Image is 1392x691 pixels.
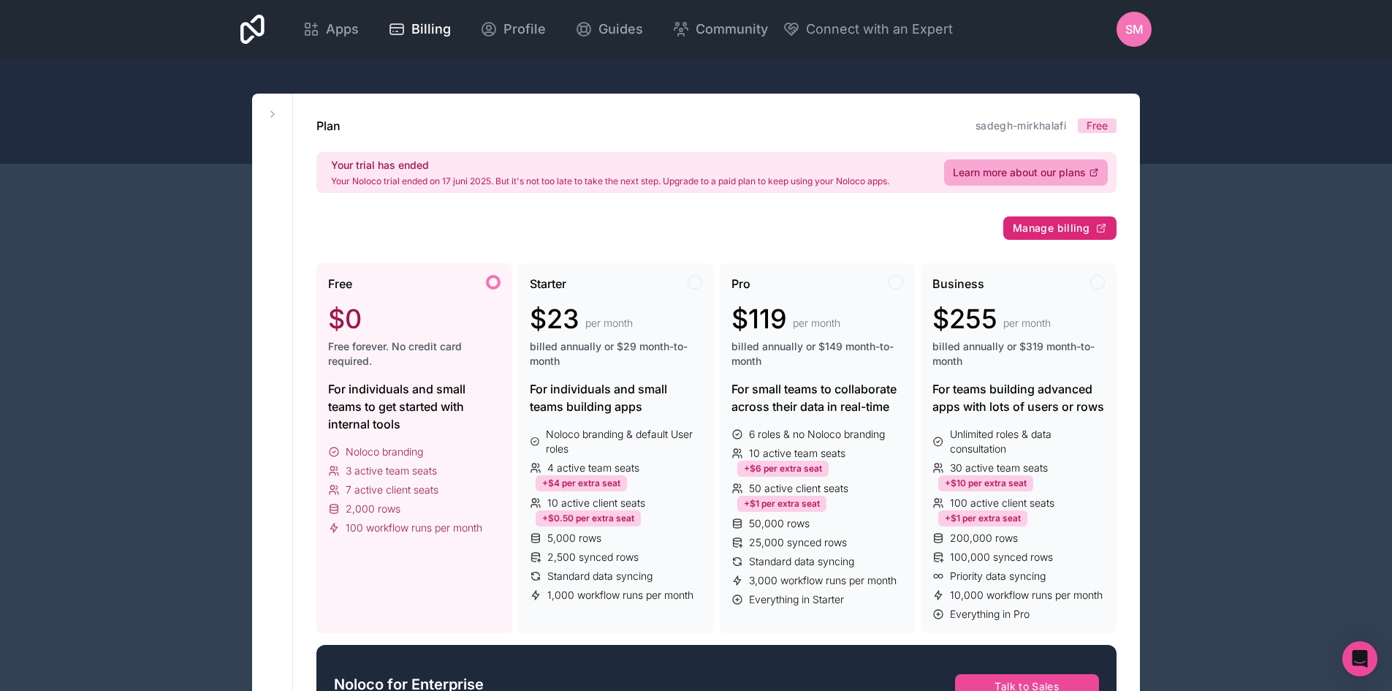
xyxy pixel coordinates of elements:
[749,592,844,607] span: Everything in Starter
[731,304,787,333] span: $119
[291,13,370,45] a: Apps
[950,461,1048,475] span: 30 active team seats
[806,19,953,39] span: Connect with an Expert
[536,475,627,491] div: +$4 per extra seat
[950,550,1053,564] span: 100,000 synced rows
[346,445,423,459] span: Noloco branding
[530,304,579,333] span: $23
[331,158,889,173] h2: Your trial has ended
[731,275,750,292] span: Pro
[468,13,558,45] a: Profile
[661,13,780,45] a: Community
[944,159,1108,186] a: Learn more about our plans
[950,607,1030,622] span: Everything in Pro
[938,510,1027,526] div: +$1 per extra seat
[547,588,693,603] span: 1,000 workflow runs per month
[328,304,362,333] span: $0
[328,380,501,433] div: For individuals and small teams to get started with internal tools
[749,554,854,569] span: Standard data syncing
[783,19,953,39] button: Connect with an Expert
[346,502,400,516] span: 2,000 rows
[328,339,501,369] span: Free forever. No credit card required.
[376,13,463,45] a: Billing
[563,13,655,45] a: Guides
[932,275,984,292] span: Business
[547,531,601,545] span: 5,000 rows
[932,339,1105,369] span: billed annually or $319 month-to-month
[546,427,701,456] span: Noloco branding & default User roles
[346,483,438,497] span: 7 active client seats
[316,117,341,135] h1: Plan
[950,496,1054,510] span: 100 active client seats
[346,521,482,535] span: 100 workflow runs per month
[938,475,1033,491] div: +$10 per extra seat
[696,19,768,39] span: Community
[346,464,437,478] span: 3 active team seats
[326,19,359,39] span: Apps
[547,496,645,510] span: 10 active client seats
[749,446,845,461] span: 10 active team seats
[547,461,639,475] span: 4 active team seats
[950,569,1046,584] span: Priority data syncing
[530,380,702,415] div: For individuals and small teams building apps
[950,588,1103,603] span: 10,000 workflow runs per month
[932,380,1105,415] div: For teams building advanced apps with lots of users or rows
[749,427,885,442] span: 6 roles & no Noloco branding
[950,427,1105,456] span: Unlimited roles & data consultation
[953,165,1086,180] span: Learn more about our plans
[731,339,904,369] span: billed annually or $149 month-to-month
[598,19,643,39] span: Guides
[1003,216,1117,240] button: Manage billing
[932,304,997,333] span: $255
[503,19,546,39] span: Profile
[1087,118,1108,133] span: Free
[749,516,810,531] span: 50,000 rows
[1013,222,1089,235] span: Manage billing
[1003,316,1051,331] span: per month
[749,535,847,550] span: 25,000 synced rows
[975,119,1066,132] a: sadegh-mirkhalafi
[536,510,641,526] div: +$0.50 per extra seat
[1342,641,1377,676] div: Open Intercom Messenger
[731,380,904,415] div: For small teams to collaborate across their data in real-time
[331,175,889,187] p: Your Noloco trial ended on 17 juni 2025. But it's not too late to take the next step. Upgrade to ...
[793,316,840,331] span: per month
[530,339,702,369] span: billed annually or $29 month-to-month
[530,275,566,292] span: Starter
[411,19,451,39] span: Billing
[1125,20,1144,38] span: SM
[585,316,633,331] span: per month
[547,569,653,584] span: Standard data syncing
[737,461,829,477] div: +$6 per extra seat
[328,275,352,292] span: Free
[749,481,848,496] span: 50 active client seats
[737,496,826,512] div: +$1 per extra seat
[547,550,639,564] span: 2,500 synced rows
[749,573,897,588] span: 3,000 workflow runs per month
[950,531,1018,545] span: 200,000 rows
